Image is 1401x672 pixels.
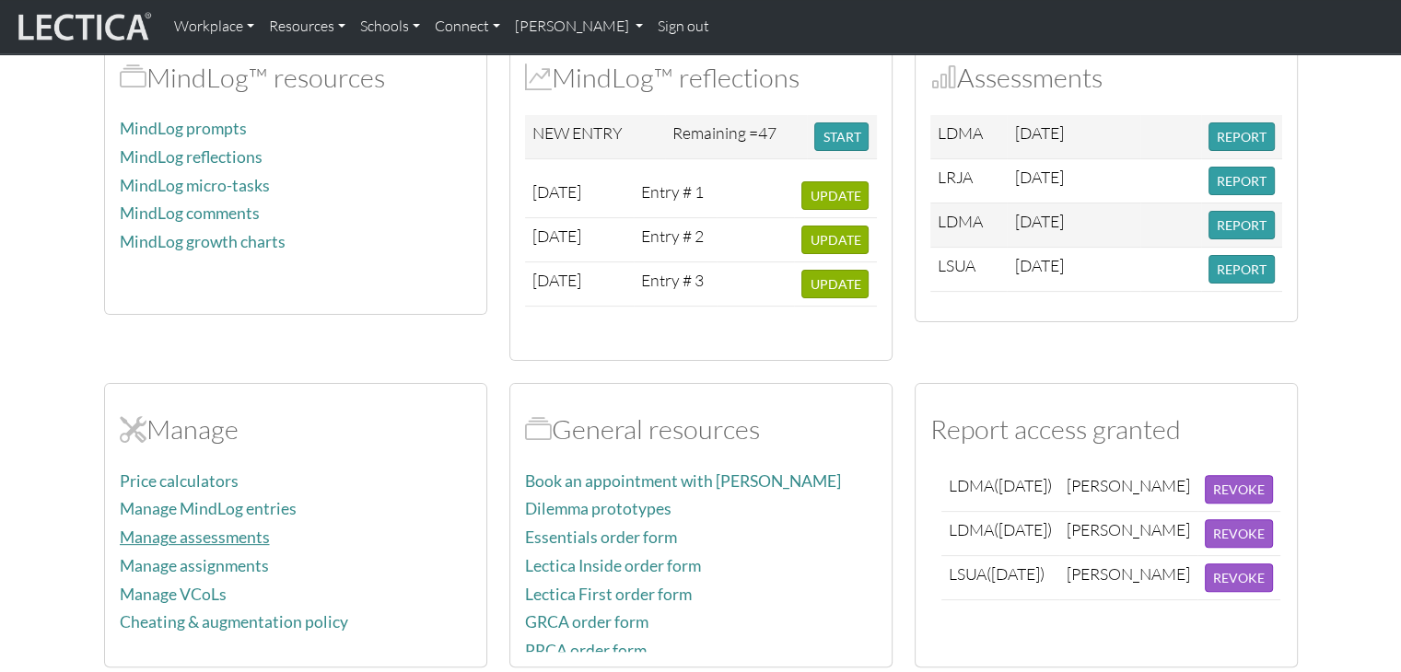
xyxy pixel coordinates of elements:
[525,612,648,631] a: GRCA order form
[1205,475,1273,504] button: REVOKE
[532,226,581,246] span: [DATE]
[987,563,1045,584] span: ([DATE])
[14,9,152,44] img: lecticalive
[930,248,1008,292] td: LSUA
[1208,122,1275,151] button: REPORT
[941,468,1059,512] td: LDMA
[120,61,146,94] span: MindLog™ resources
[1208,167,1275,195] button: REPORT
[634,174,717,218] td: Entry # 1
[120,147,263,167] a: MindLog reflections
[525,499,671,518] a: Dilemma prototypes
[1014,122,1063,143] span: [DATE]
[525,62,877,94] h2: MindLog™ reflections
[427,7,508,46] a: Connect
[941,555,1059,599] td: LSUA
[120,585,227,604] a: Manage VCoLs
[1208,211,1275,239] button: REPORT
[941,511,1059,555] td: LDMA
[1067,563,1190,585] div: [PERSON_NAME]
[120,232,286,251] a: MindLog growth charts
[120,556,269,575] a: Manage assignments
[508,7,650,46] a: [PERSON_NAME]
[930,159,1008,203] td: LRJA
[814,122,869,151] button: START
[120,499,297,518] a: Manage MindLog entries
[1014,255,1063,275] span: [DATE]
[167,7,262,46] a: Workplace
[801,270,869,298] button: UPDATE
[532,181,581,202] span: [DATE]
[930,413,1282,446] h2: Report access granted
[525,413,877,446] h2: General resources
[1014,167,1063,187] span: [DATE]
[120,471,239,491] a: Price calculators
[525,556,701,575] a: Lectica Inside order form
[120,203,260,223] a: MindLog comments
[525,115,666,159] td: NEW ENTRY
[930,62,1282,94] h2: Assessments
[1205,519,1273,548] button: REVOKE
[1205,563,1273,592] button: REVOKE
[930,203,1008,248] td: LDMA
[525,471,841,491] a: Book an appointment with [PERSON_NAME]
[665,115,807,159] td: Remaining =
[930,61,957,94] span: Assessments
[810,188,860,203] span: UPDATE
[120,412,146,446] span: Manage
[353,7,427,46] a: Schools
[758,122,776,143] span: 47
[120,612,348,631] a: Cheating & augmentation policy
[525,641,647,660] a: PRCA order form
[801,181,869,210] button: UPDATE
[634,218,717,262] td: Entry # 2
[120,119,247,138] a: MindLog prompts
[525,527,677,547] a: Essentials order form
[810,232,860,248] span: UPDATE
[1208,255,1275,284] button: REPORT
[120,527,270,547] a: Manage assessments
[120,413,472,446] h2: Manage
[120,176,270,195] a: MindLog micro-tasks
[120,62,472,94] h2: MindLog™ resources
[1067,475,1190,496] div: [PERSON_NAME]
[262,7,353,46] a: Resources
[994,519,1052,539] span: ([DATE])
[930,115,1008,159] td: LDMA
[1067,519,1190,540] div: [PERSON_NAME]
[994,475,1052,495] span: ([DATE])
[532,270,581,290] span: [DATE]
[525,61,552,94] span: MindLog
[810,276,860,292] span: UPDATE
[525,585,692,604] a: Lectica First order form
[801,226,869,254] button: UPDATE
[525,412,552,446] span: Resources
[1014,211,1063,231] span: [DATE]
[634,262,717,307] td: Entry # 3
[650,7,717,46] a: Sign out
